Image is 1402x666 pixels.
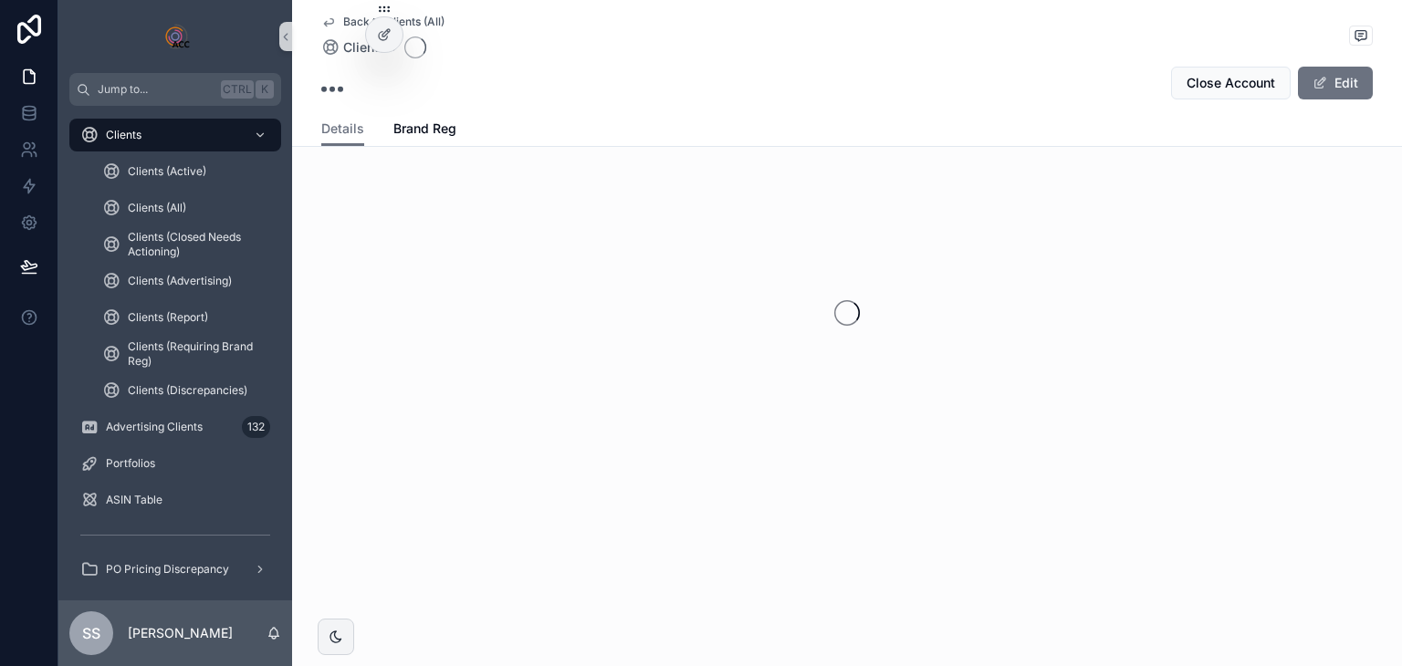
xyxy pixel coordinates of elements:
button: Close Account [1171,67,1291,99]
img: App logo [161,22,190,51]
span: Details [321,120,364,138]
span: PO Pricing Discrepancy [106,562,229,577]
div: scrollable content [58,106,292,600]
a: PO Pricing Discrepancy [69,553,281,586]
span: Clients (Advertising) [128,274,232,288]
span: ASIN Table [106,493,162,507]
span: Clients (Discrepancies) [128,383,247,398]
a: ASIN Table [69,484,281,516]
span: Clients (Report) [128,310,208,325]
a: Clients (Report) [91,301,281,334]
p: [PERSON_NAME] [128,624,233,642]
span: SS [82,622,100,644]
a: Clients (Discrepancies) [91,374,281,407]
a: Clients [69,119,281,151]
a: Clients (Active) [91,155,281,188]
span: Clients (All) [128,201,186,215]
span: K [257,82,272,97]
span: Clients (Closed Needs Actioning) [128,230,263,259]
span: Jump to... [98,82,214,97]
a: Brand Reg [393,112,456,149]
span: Brand Reg [393,120,456,138]
span: Close Account [1187,74,1275,92]
span: Back to Clients (All) [343,15,445,29]
span: Clients [343,38,386,57]
span: Clients [106,128,141,142]
a: Clients (All) [91,192,281,224]
a: Advertising Clients132 [69,411,281,443]
span: Clients (Active) [128,164,206,179]
button: Jump to...CtrlK [69,73,281,106]
a: Clients [321,38,386,57]
a: Clients (Advertising) [91,265,281,297]
span: Ctrl [221,80,254,99]
div: 132 [242,416,270,438]
a: Back to Clients (All) [321,15,445,29]
a: Clients (Requiring Brand Reg) [91,338,281,370]
a: Details [321,112,364,147]
a: Clients (Closed Needs Actioning) [91,228,281,261]
span: Portfolios [106,456,155,471]
button: Edit [1298,67,1373,99]
a: Portfolios [69,447,281,480]
span: Advertising Clients [106,420,203,434]
span: Clients (Requiring Brand Reg) [128,339,263,369]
